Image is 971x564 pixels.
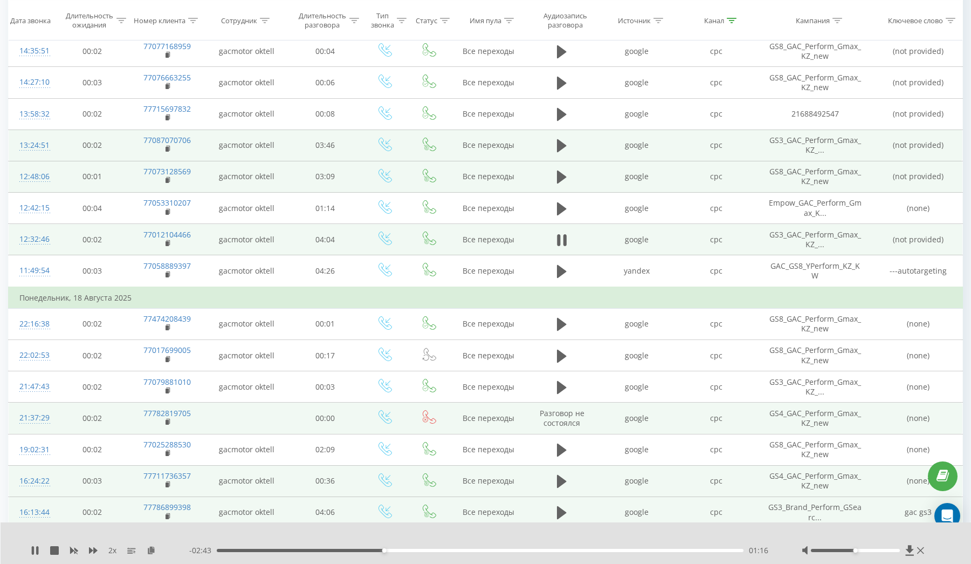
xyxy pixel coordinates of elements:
[56,308,129,339] td: 00:02
[288,36,362,67] td: 00:04
[288,465,362,497] td: 00:36
[10,16,51,25] div: Дата звонка
[756,434,874,465] td: GS8_GAC_Perform_Gmax_KZ_new
[768,502,862,522] span: GS3_Brand_Perform_GSearc...
[19,166,45,187] div: 12:48:06
[450,130,527,161] td: Все переходы
[205,465,288,497] td: gacmotor oktell
[143,314,191,324] a: 77474208439
[450,340,527,371] td: Все переходы
[874,98,962,130] td: (not provided)
[19,376,45,397] div: 21:47:43
[450,98,527,130] td: Все переходы
[288,403,362,434] td: 00:00
[288,98,362,130] td: 00:08
[143,198,191,208] a: 77053310207
[56,161,129,192] td: 00:01
[874,36,962,67] td: (not provided)
[756,340,874,371] td: GS8_GAC_Perform_Gmax_KZ_new
[874,308,962,339] td: (none)
[205,434,288,465] td: gacmotor oktell
[874,67,962,98] td: (not provided)
[874,465,962,497] td: (none)
[56,371,129,403] td: 00:02
[597,130,677,161] td: google
[597,340,677,371] td: google
[19,439,45,460] div: 19:02:31
[298,11,347,30] div: Длительность разговора
[205,224,288,255] td: gacmotor oktell
[853,548,858,553] div: Accessibility label
[9,287,963,309] td: Понедельник, 18 Августа 2025
[134,16,185,25] div: Номер клиента
[874,403,962,434] td: (none)
[677,340,756,371] td: cpc
[450,371,527,403] td: Все переходы
[677,224,756,255] td: cpc
[934,503,960,529] div: Open Intercom Messenger
[205,255,288,287] td: gacmotor oktell
[704,16,724,25] div: Канал
[874,434,962,465] td: (none)
[143,135,191,145] a: 77087070706
[749,545,768,556] span: 01:16
[597,434,677,465] td: google
[677,67,756,98] td: cpc
[888,16,943,25] div: Ключевое слово
[450,255,527,287] td: Все переходы
[874,161,962,192] td: (not provided)
[19,314,45,335] div: 22:16:38
[19,104,45,125] div: 13:58:32
[382,548,387,553] div: Accessibility label
[450,403,527,434] td: Все переходы
[450,36,527,67] td: Все переходы
[56,36,129,67] td: 00:02
[756,308,874,339] td: GS8_GAC_Perform_Gmax_KZ_new
[756,36,874,67] td: GS8_GAC_Perform_Gmax_KZ_new
[597,193,677,224] td: google
[143,377,191,387] a: 77079881010
[19,229,45,250] div: 12:32:46
[65,11,114,30] div: Длительность ожидания
[769,135,861,155] span: GS3_GAC_Perform_Gmax_KZ_...
[143,471,191,481] a: 77711736357
[597,161,677,192] td: google
[143,408,191,418] a: 77782819705
[597,98,677,130] td: google
[677,497,756,528] td: cpc
[19,198,45,219] div: 12:42:15
[221,16,257,25] div: Сотрудник
[677,98,756,130] td: cpc
[450,465,527,497] td: Все переходы
[205,130,288,161] td: gacmotor oktell
[56,465,129,497] td: 00:03
[19,502,45,523] div: 16:13:44
[19,345,45,366] div: 22:02:53
[205,98,288,130] td: gacmotor oktell
[19,135,45,156] div: 13:24:51
[677,36,756,67] td: cpc
[450,193,527,224] td: Все переходы
[874,193,962,224] td: (none)
[450,434,527,465] td: Все переходы
[288,497,362,528] td: 04:06
[143,72,191,83] a: 77076663255
[796,16,830,25] div: Кампания
[56,340,129,371] td: 00:02
[756,67,874,98] td: GS8_GAC_Perform_Gmax_KZ_new
[677,130,756,161] td: cpc
[205,67,288,98] td: gacmotor oktell
[597,255,677,287] td: yandex
[371,11,394,30] div: Тип звонка
[450,224,527,255] td: Все переходы
[597,308,677,339] td: google
[597,36,677,67] td: google
[677,465,756,497] td: cpc
[19,40,45,62] div: 14:35:51
[618,16,651,25] div: Источник
[19,260,45,281] div: 11:49:54
[56,497,129,528] td: 00:02
[143,41,191,51] a: 77077168959
[56,98,129,130] td: 00:02
[288,308,362,339] td: 00:01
